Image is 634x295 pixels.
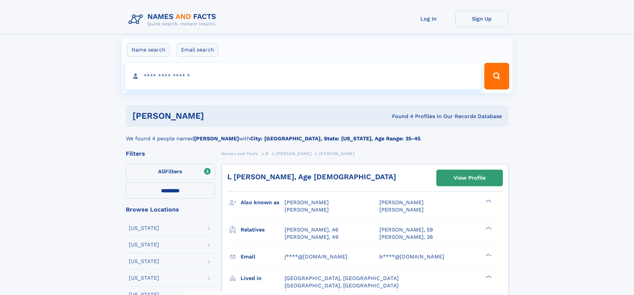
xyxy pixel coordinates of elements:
[484,274,492,279] div: ❯
[319,151,355,156] span: [PERSON_NAME]
[241,273,285,284] h3: Lived in
[126,11,222,29] img: Logo Names and Facts
[129,275,159,281] div: [US_STATE]
[285,226,338,233] a: [PERSON_NAME], 46
[285,199,329,206] span: [PERSON_NAME]
[126,207,215,213] div: Browse Locations
[484,199,492,203] div: ❯
[298,113,502,120] div: Found 4 Profiles In Our Records Database
[222,149,258,158] a: Names and Facts
[126,164,215,180] label: Filters
[454,170,486,186] div: View Profile
[285,282,399,289] span: [GEOGRAPHIC_DATA], [GEOGRAPHIC_DATA]
[177,43,218,57] label: Email search
[241,224,285,235] h3: Relatives
[126,151,215,157] div: Filters
[285,275,399,281] span: [GEOGRAPHIC_DATA], [GEOGRAPHIC_DATA]
[250,135,420,142] b: City: [GEOGRAPHIC_DATA], State: [US_STATE], Age Range: 35-45
[241,251,285,262] h3: Email
[194,135,239,142] b: [PERSON_NAME]
[455,11,509,27] a: Sign Up
[129,242,159,247] div: [US_STATE]
[484,253,492,257] div: ❯
[379,207,424,213] span: [PERSON_NAME]
[125,63,482,89] input: search input
[132,112,298,120] h1: [PERSON_NAME]
[379,199,424,206] span: [PERSON_NAME]
[276,149,312,158] a: [PERSON_NAME]
[266,151,269,156] span: B
[158,168,165,175] span: All
[379,233,433,241] a: [PERSON_NAME], 26
[127,43,170,57] label: Name search
[129,225,159,231] div: [US_STATE]
[437,170,503,186] a: View Profile
[379,226,433,233] a: [PERSON_NAME], 59
[285,233,338,241] a: [PERSON_NAME], 49
[285,207,329,213] span: [PERSON_NAME]
[126,127,509,143] div: We found 4 people named with .
[402,11,455,27] a: Log In
[241,197,285,208] h3: Also known as
[266,149,269,158] a: B
[276,151,312,156] span: [PERSON_NAME]
[484,63,509,89] button: Search Button
[129,259,159,264] div: [US_STATE]
[484,226,492,230] div: ❯
[227,173,396,181] a: L [PERSON_NAME], Age [DEMOGRAPHIC_DATA]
